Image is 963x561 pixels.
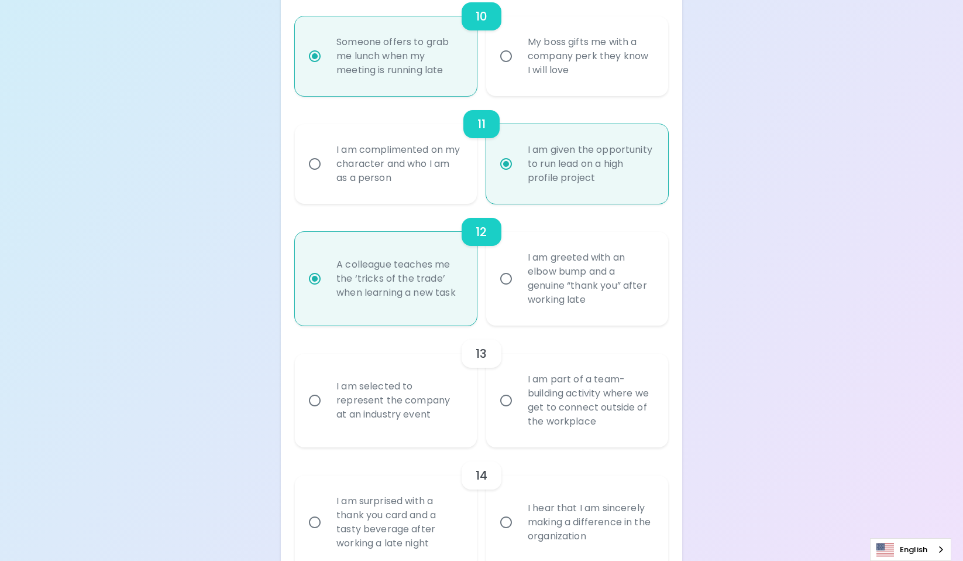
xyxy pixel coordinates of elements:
div: A colleague teaches me the ‘tricks of the trade’ when learning a new task [327,244,470,314]
div: I am selected to represent the company at an industry event [327,365,470,436]
div: Someone offers to grab me lunch when my meeting is running late [327,21,470,91]
div: My boss gifts me with a company perk they know I will love [518,21,662,91]
h6: 11 [477,115,486,134]
h6: 10 [476,7,487,26]
aside: Language selected: English [870,538,951,561]
h6: 12 [476,223,487,241]
div: I am complimented on my character and who I am as a person [327,129,470,199]
a: English [871,539,951,560]
div: I am greeted with an elbow bump and a genuine “thank you” after working late [518,237,662,321]
h6: 14 [476,466,487,485]
div: choice-group-check [295,96,668,204]
div: choice-group-check [295,204,668,326]
div: Language [870,538,951,561]
div: I am given the opportunity to run lead on a high profile project [518,129,662,199]
div: I hear that I am sincerely making a difference in the organization [518,487,662,557]
h6: 13 [476,344,487,363]
div: choice-group-check [295,326,668,447]
div: I am part of a team-building activity where we get to connect outside of the workplace [518,358,662,443]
